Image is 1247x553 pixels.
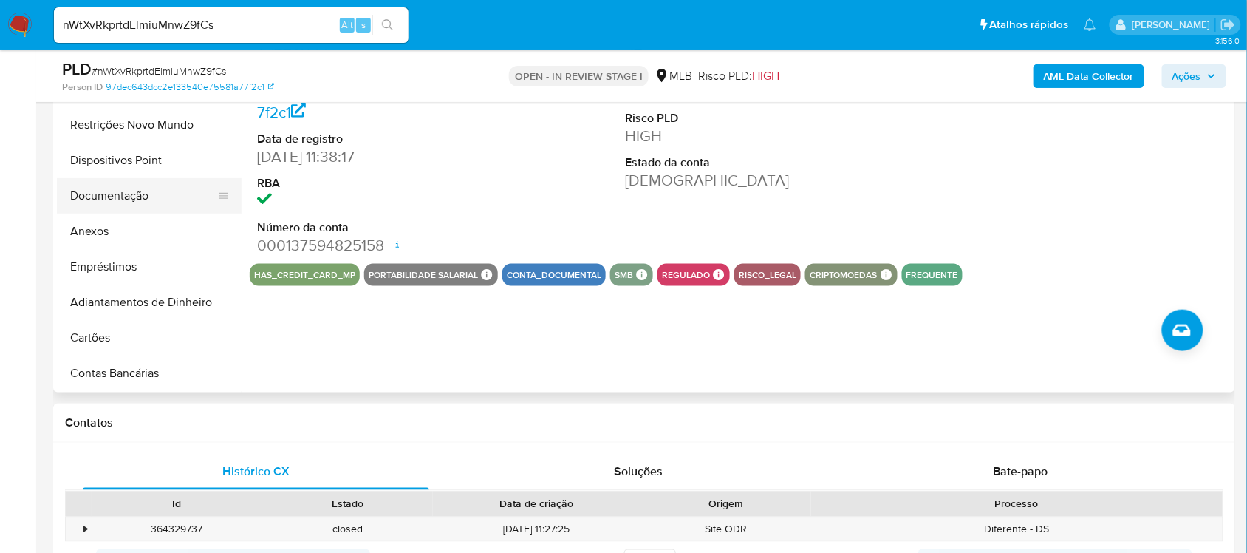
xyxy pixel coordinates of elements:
[821,497,1212,512] div: Processo
[92,518,262,542] div: 364329737
[341,18,353,32] span: Alt
[83,523,87,537] div: •
[57,214,242,249] button: Anexos
[655,68,692,84] div: MLB
[698,68,779,84] span: Risco PLD:
[1132,18,1215,32] p: sara.carvalhaes@mercadopago.com.br
[1220,17,1236,33] a: Sair
[1084,18,1096,31] a: Notificações
[57,107,242,143] button: Restrições Novo Mundo
[257,220,488,236] dt: Número da conta
[57,285,242,320] button: Adiantamentos de Dinheiro
[54,16,409,35] input: Pesquise usuários ou casos...
[65,415,1223,430] h1: Contatos
[1162,64,1226,88] button: Ações
[369,272,478,278] button: Portabilidade Salarial
[57,178,230,214] button: Documentação
[262,518,433,542] div: closed
[257,175,488,191] dt: RBA
[92,64,226,78] span: # nWtXvRkprtdElmiuMnwZ9fCs
[273,497,423,512] div: Estado
[361,18,366,32] span: s
[57,320,242,356] button: Cartões
[507,272,601,278] button: conta_documental
[994,464,1048,481] span: Bate-papo
[57,356,242,391] button: Contas Bancárias
[625,126,855,146] dd: HIGH
[509,66,649,86] p: OPEN - IN REVIEW STAGE I
[62,81,103,94] b: Person ID
[640,518,811,542] div: Site ODR
[1034,64,1144,88] button: AML Data Collector
[625,170,855,191] dd: [DEMOGRAPHIC_DATA]
[257,131,488,147] dt: Data de registro
[257,235,488,256] dd: 000137594825158
[662,272,710,278] button: regulado
[257,146,488,167] dd: [DATE] 11:38:17
[614,464,663,481] span: Soluções
[443,497,631,512] div: Data de criação
[254,272,355,278] button: has_credit_card_mp
[651,497,801,512] div: Origem
[1044,64,1134,88] b: AML Data Collector
[433,518,641,542] div: [DATE] 11:27:25
[739,272,796,278] button: risco_legal
[222,464,290,481] span: Histórico CX
[102,497,252,512] div: Id
[57,249,242,285] button: Empréstimos
[615,272,633,278] button: smb
[57,143,242,178] button: Dispositivos Point
[752,67,779,84] span: HIGH
[990,17,1069,33] span: Atalhos rápidos
[625,110,855,126] dt: Risco PLD
[62,57,92,81] b: PLD
[906,272,958,278] button: frequente
[811,518,1223,542] div: Diferente - DS
[1172,64,1201,88] span: Ações
[1215,35,1240,47] span: 3.156.0
[106,81,274,94] a: 97dec643dcc2e133540e75581a77f2c1
[372,15,403,35] button: search-icon
[625,155,855,171] dt: Estado da conta
[810,272,878,278] button: criptomoedas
